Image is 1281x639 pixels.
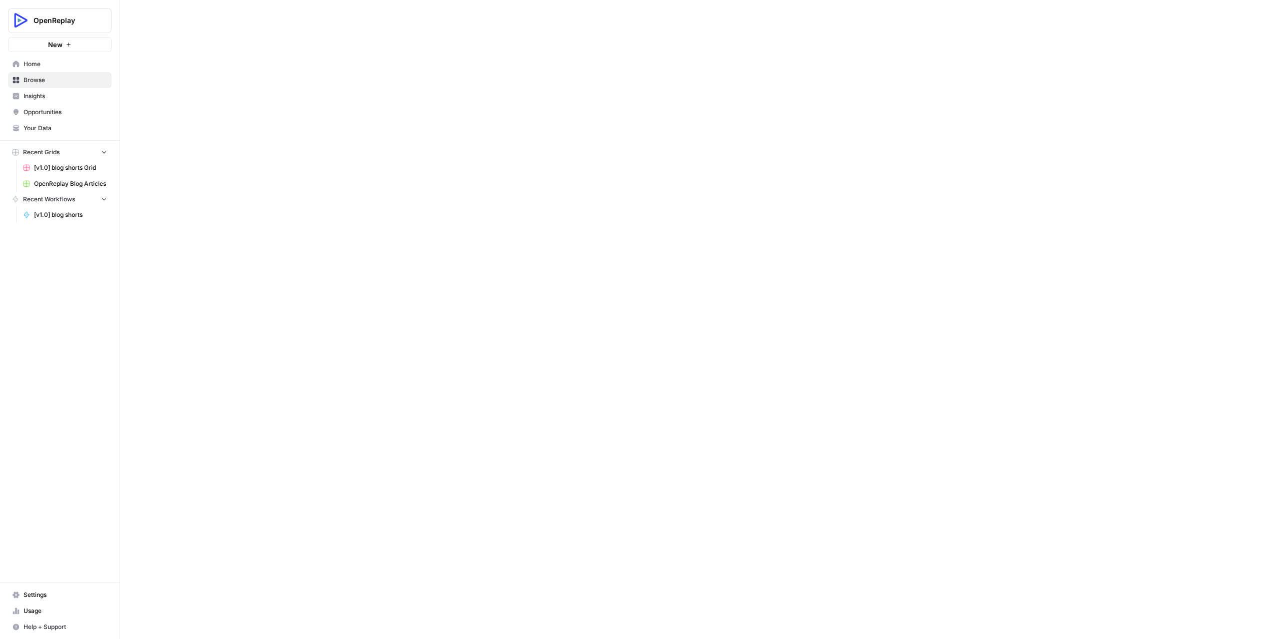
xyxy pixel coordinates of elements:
span: Your Data [24,124,107,133]
span: Recent Workflows [23,195,75,204]
span: Opportunities [24,108,107,117]
button: New [8,37,112,52]
a: [v1.0] blog shorts Grid [19,160,112,176]
span: OpenReplay Blog Articles [34,179,107,188]
a: Browse [8,72,112,88]
span: Recent Grids [23,148,60,157]
span: Home [24,60,107,69]
img: OpenReplay Logo [12,12,30,30]
a: Settings [8,587,112,603]
button: Recent Workflows [8,192,112,207]
a: Insights [8,88,112,104]
span: Help + Support [24,622,107,631]
button: Recent Grids [8,145,112,160]
span: Browse [24,76,107,85]
button: Help + Support [8,619,112,635]
a: [v1.0] blog shorts [19,207,112,223]
span: Settings [24,590,107,599]
a: OpenReplay Blog Articles [19,176,112,192]
span: Insights [24,92,107,101]
span: OpenReplay [34,16,94,26]
a: Your Data [8,120,112,136]
a: Usage [8,603,112,619]
span: New [48,40,63,50]
a: Home [8,56,112,72]
span: Usage [24,606,107,615]
span: [v1.0] blog shorts Grid [34,163,107,172]
a: Opportunities [8,104,112,120]
span: [v1.0] blog shorts [34,210,107,219]
button: Workspace: OpenReplay [8,8,112,33]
